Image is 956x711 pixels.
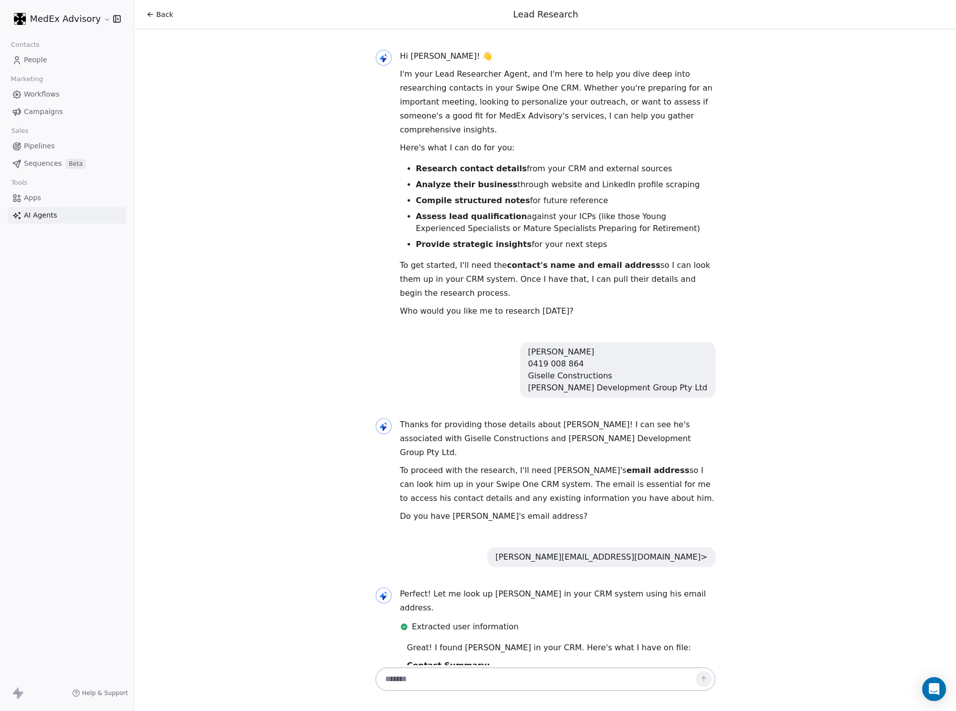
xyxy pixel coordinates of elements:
[8,86,126,103] a: Workflows
[24,89,60,100] span: Workflows
[66,159,86,169] span: Beta
[400,464,716,505] p: To proceed with the research, I'll need [PERSON_NAME]'s so I can look him up in your Swipe One CR...
[400,49,716,63] p: Hi [PERSON_NAME]! 👋
[416,212,527,221] strong: Assess lead qualification
[24,55,47,65] span: People
[72,689,128,697] a: Help & Support
[8,207,126,224] a: AI Agents
[24,158,62,169] span: Sequences
[513,9,578,19] span: Lead Research
[507,260,660,270] strong: contact's name and email address
[7,123,33,138] span: Sales
[407,641,716,655] p: Great! I found [PERSON_NAME] in your CRM. Here's what I have on file:
[416,238,716,250] li: for your next steps
[8,155,126,172] a: SequencesBeta
[416,179,716,191] li: through website and LinkedIn profile scraping
[416,239,532,249] strong: Provide strategic insights
[14,13,26,25] img: MEDEX-rounded%20corners-white%20on%20black.png
[412,621,519,633] span: Extracted user information
[8,138,126,154] a: Pipelines
[400,141,716,155] p: Here's what I can do for you:
[24,141,55,151] span: Pipelines
[8,52,126,68] a: People
[400,418,716,460] p: Thanks for providing those details about [PERSON_NAME]! I can see he's associated with Giselle Co...
[12,10,106,27] button: MedEx Advisory
[6,37,44,52] span: Contacts
[156,9,173,19] span: Back
[7,175,31,190] span: Tools
[528,346,707,394] div: [PERSON_NAME] 0419 008 864 Giselle Constructions [PERSON_NAME] Development Group Pty Ltd
[416,180,518,189] strong: Analyze their business
[416,164,527,173] strong: Research contact details
[82,689,128,697] span: Help & Support
[400,304,716,318] p: Who would you like me to research [DATE]?
[400,587,716,615] p: Perfect! Let me look up [PERSON_NAME] in your CRM system using his email address.
[400,509,716,523] p: Do you have [PERSON_NAME]'s email address?
[8,104,126,120] a: Campaigns
[24,107,63,117] span: Campaigns
[6,72,47,87] span: Marketing
[8,190,126,206] a: Apps
[400,258,716,300] p: To get started, I'll need the so I can look them up in your CRM system. Once I have that, I can p...
[24,210,57,221] span: AI Agents
[495,551,707,563] div: [PERSON_NAME][EMAIL_ADDRESS][DOMAIN_NAME]>
[416,196,530,205] strong: Compile structured notes
[407,661,490,670] strong: Contact Summary:
[30,12,101,25] span: MedEx Advisory
[24,193,41,203] span: Apps
[416,163,716,175] li: from your CRM and external sources
[400,67,716,137] p: I'm your Lead Researcher Agent, and I'm here to help you dive deep into researching contacts in y...
[627,466,689,475] strong: email address
[922,677,946,701] div: Open Intercom Messenger
[416,211,716,235] li: against your ICPs (like those Young Experienced Specialists or Mature Specialists Preparing for R...
[416,195,716,207] li: for future reference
